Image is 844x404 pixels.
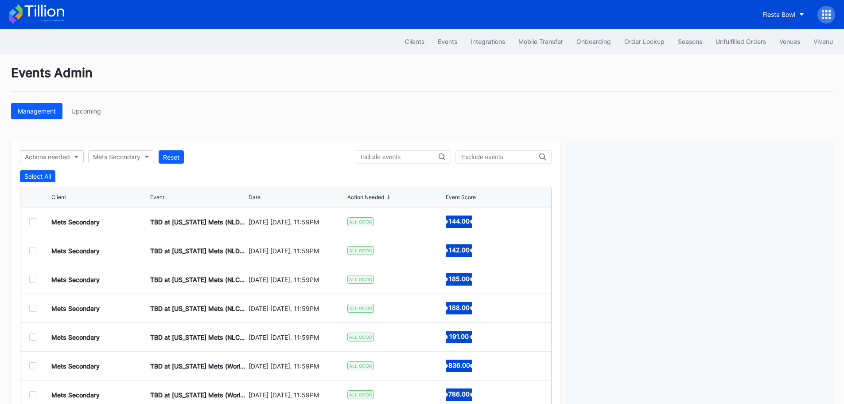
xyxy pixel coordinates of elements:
button: Venues [773,33,807,50]
button: Events [431,33,464,50]
div: Fiesta Bowl [762,11,795,18]
div: Mets Secondary [51,218,100,226]
button: Management [11,103,62,119]
div: Onboarding [576,38,611,45]
div: Clients [405,38,424,45]
div: TBD at [US_STATE] Mets (NLDS, Home Game 2) (If Necessary) (Date TBD) [150,247,247,255]
div: Seasons [678,38,702,45]
input: Include events [361,153,439,161]
div: Management [18,107,56,115]
div: ALL GOOD [347,275,374,284]
div: ALL GOOD [347,304,374,313]
div: Mets Secondary [51,333,100,341]
div: [DATE] [DATE], 11:59PM [249,276,345,283]
button: Upcoming [65,103,108,119]
div: Mets Secondary [51,362,100,370]
div: Mets Secondary [51,391,100,399]
button: Unfulfilled Orders [709,33,773,50]
div: [DATE] [DATE], 11:59PM [249,305,345,312]
div: Mets Secondary [93,153,140,161]
button: Integrations [464,33,512,50]
div: TBD at [US_STATE] Mets (NLCS, Home Game 1) (If Necessary) (Date TBD) [150,276,247,283]
text: 786.00 [448,390,470,398]
button: Seasons [671,33,709,50]
div: Upcoming [71,107,101,115]
text: 836.00 [448,361,470,369]
div: Mets Secondary [51,305,100,312]
div: [DATE] [DATE], 11:59PM [249,391,345,399]
div: ALL GOOD [347,390,374,399]
div: Mobile Transfer [518,38,563,45]
div: Reset [163,153,179,161]
div: Unfulfilled Orders [716,38,766,45]
button: Reset [159,150,184,164]
div: TBD at [US_STATE] Mets (NLCS, Home Game 3) (If Necessary) (Date TBD) [150,333,247,341]
button: Vivenu [807,33,840,50]
button: Fiesta Bowl [756,6,811,23]
div: Events [438,38,457,45]
div: Action Needed [347,194,384,200]
div: Event Score [446,194,476,200]
div: [DATE] [DATE], 11:59PM [249,333,345,341]
button: Select All [20,170,55,182]
div: [DATE] [DATE], 11:59PM [249,362,345,370]
div: Venues [779,38,800,45]
button: Mets Secondary [88,150,154,163]
text: 185.00 [449,275,470,282]
div: Order Lookup [624,38,665,45]
button: Onboarding [570,33,618,50]
div: Mets Secondary [51,276,100,283]
div: TBD at [US_STATE] Mets (NLCS, Home Game 2) (If Necessary) (Date TBD) [150,305,247,312]
div: Vivenu [813,38,833,45]
div: Events Admin [11,65,833,92]
text: 142.00 [449,246,470,254]
div: ALL GOOD [347,217,374,226]
div: TBD at [US_STATE] Mets (World Series, Home Game 1) (If Necessary) (Date TBD) [150,362,247,370]
input: Exclude events [461,153,539,161]
div: Event [150,194,164,200]
button: Mobile Transfer [512,33,570,50]
button: Actions needed [20,150,84,163]
button: Clients [398,33,431,50]
div: Select All [24,173,51,180]
div: TBD at [US_STATE] Mets (NLDS, Home Game 1) (If Necessary) (Date TBD) [150,218,247,226]
button: Order Lookup [618,33,671,50]
div: [DATE] [DATE], 11:59PM [249,247,345,255]
text: 144.00 [449,217,470,225]
div: Actions needed [25,153,70,161]
div: Client [51,194,66,200]
div: ALL GOOD [347,333,374,341]
div: ALL GOOD [347,246,374,255]
div: TBD at [US_STATE] Mets (World Series, Home Game 2) (If Necessary) (Date TBD) [150,391,247,399]
div: Date [249,194,261,200]
div: ALL GOOD [347,361,374,370]
div: [DATE] [DATE], 11:59PM [249,218,345,226]
div: Mets Secondary [51,247,100,255]
div: Integrations [471,38,505,45]
text: 188.00 [449,304,470,311]
text: 191.00 [449,333,469,340]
